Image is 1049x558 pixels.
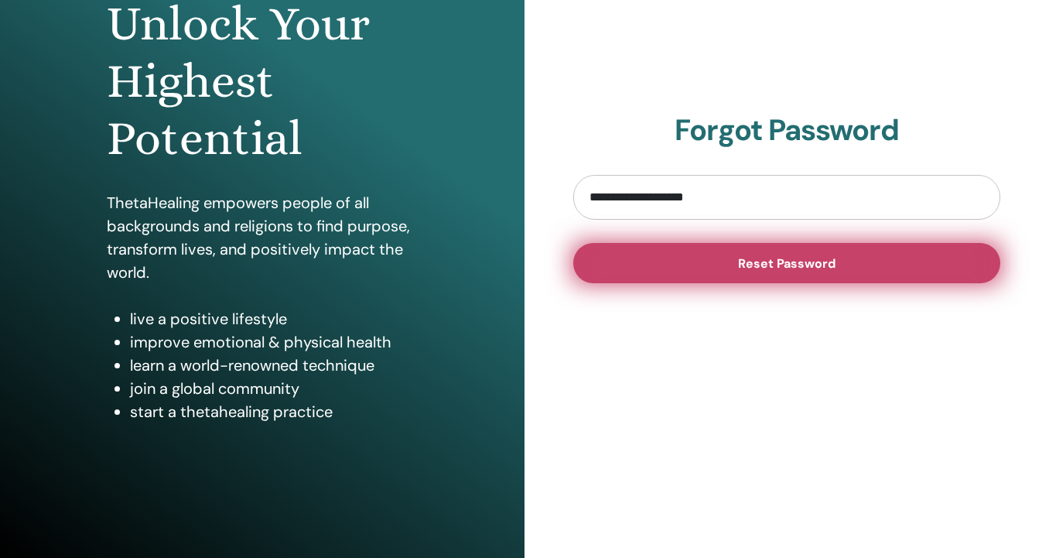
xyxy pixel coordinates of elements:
[573,113,1000,149] h2: Forgot Password
[130,354,418,377] li: learn a world-renowned technique
[130,330,418,354] li: improve emotional & physical health
[738,255,835,272] span: Reset Password
[130,307,418,330] li: live a positive lifestyle
[573,243,1000,283] button: Reset Password
[130,377,418,400] li: join a global community
[130,400,418,423] li: start a thetahealing practice
[107,191,418,284] p: ThetaHealing empowers people of all backgrounds and religions to find purpose, transform lives, a...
